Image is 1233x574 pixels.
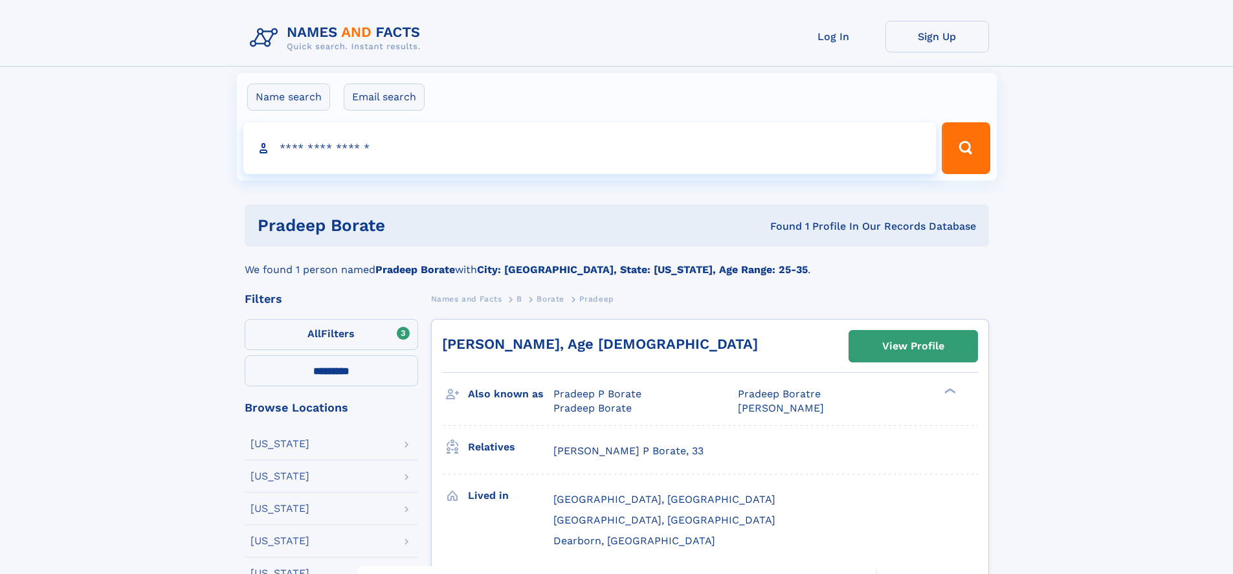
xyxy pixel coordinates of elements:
span: All [307,327,321,340]
a: Log In [782,21,885,52]
div: [US_STATE] [250,536,309,546]
img: Logo Names and Facts [245,21,431,56]
b: City: [GEOGRAPHIC_DATA], State: [US_STATE], Age Range: 25-35 [477,263,808,276]
span: Dearborn, [GEOGRAPHIC_DATA] [553,535,715,547]
div: ❯ [941,387,957,395]
span: Pradeep [579,294,614,304]
span: Pradeep P Borate [553,388,641,400]
span: [PERSON_NAME] [738,402,824,414]
label: Name search [247,83,330,111]
button: Search Button [942,122,990,174]
div: [US_STATE] [250,471,309,481]
div: Browse Locations [245,402,418,414]
div: Filters [245,293,418,305]
span: Borate [537,294,564,304]
h1: Pradeep Borate [258,217,578,234]
label: Filters [245,319,418,350]
span: [GEOGRAPHIC_DATA], [GEOGRAPHIC_DATA] [553,514,775,526]
a: View Profile [849,331,977,362]
div: [US_STATE] [250,503,309,514]
h3: Also known as [468,383,553,405]
span: Pradeep Borate [553,402,632,414]
span: Pradeep Boratre [738,388,821,400]
h3: Lived in [468,485,553,507]
a: B [517,291,522,307]
a: [PERSON_NAME], Age [DEMOGRAPHIC_DATA] [442,336,758,352]
span: [GEOGRAPHIC_DATA], [GEOGRAPHIC_DATA] [553,493,775,505]
div: [US_STATE] [250,439,309,449]
div: View Profile [882,331,944,361]
label: Email search [344,83,425,111]
a: [PERSON_NAME] P Borate, 33 [553,444,704,458]
b: Pradeep Borate [375,263,455,276]
div: We found 1 person named with . [245,247,989,278]
div: Found 1 Profile In Our Records Database [577,219,976,234]
a: Names and Facts [431,291,502,307]
input: search input [243,122,937,174]
a: Sign Up [885,21,989,52]
span: B [517,294,522,304]
a: Borate [537,291,564,307]
h3: Relatives [468,436,553,458]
